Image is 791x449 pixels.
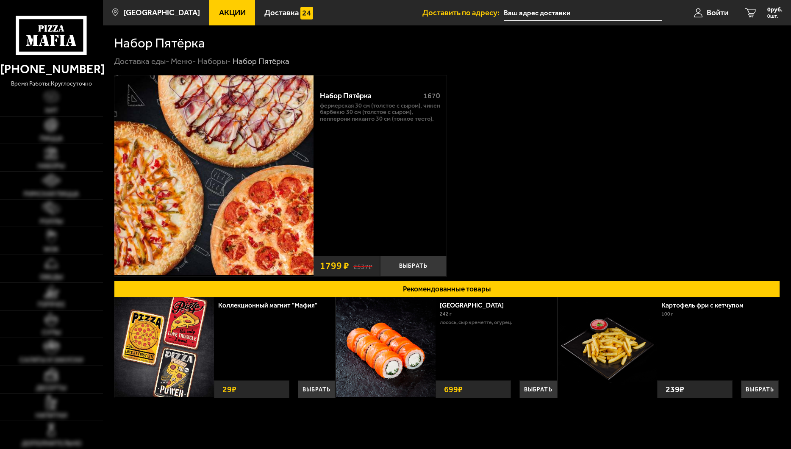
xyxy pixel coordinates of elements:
span: 242 г [440,311,452,317]
input: Ваш адрес доставки [504,5,662,21]
a: [GEOGRAPHIC_DATA] [440,301,512,309]
strong: 29 ₽ [220,381,239,398]
p: лосось, Сыр креметте, огурец. [440,318,551,326]
span: Доставка [264,9,299,17]
button: Выбрать [741,380,779,398]
span: [GEOGRAPHIC_DATA] [123,9,200,17]
span: Доставить по адресу: [422,9,504,17]
s: 2537 ₽ [353,261,372,270]
strong: 699 ₽ [442,381,465,398]
div: Набор Пятёрка [320,91,416,100]
p: Фермерская 30 см (толстое с сыром), Чикен Барбекю 30 см (толстое с сыром), Пепперони Пиканто 30 с... [320,103,440,122]
span: Напитки [36,412,67,419]
a: Доставка еды- [114,56,169,66]
span: Горячее [38,301,65,308]
span: Десерты [36,385,67,391]
h1: Набор Пятёрка [114,36,205,50]
a: Картофель фри с кетчупом [661,301,752,309]
span: Роллы [40,218,63,225]
span: 1670 [423,91,440,100]
span: Дополнительно [22,440,81,447]
a: Набор Пятёрка [114,75,314,276]
a: Меню- [171,56,196,66]
span: 0 шт. [767,14,783,19]
img: Набор Пятёрка [114,75,314,274]
a: Коллекционный магнит "Мафия" [218,301,325,309]
span: Наборы [38,163,65,169]
img: 15daf4d41897b9f0e9f617042186c801.svg [300,7,313,19]
span: Акции [219,9,246,17]
button: Рекомендованные товары [114,281,780,298]
span: Хит [45,107,58,114]
span: 0 руб. [767,7,783,13]
div: Набор Пятёрка [233,56,289,67]
button: Выбрать [519,380,557,398]
span: Пицца [40,135,63,142]
span: WOK [44,246,59,253]
a: Наборы- [197,56,231,66]
span: Обеды [40,274,63,280]
button: Выбрать [380,256,447,276]
span: Римская пицца [24,191,79,197]
strong: 239 ₽ [663,381,686,398]
span: 100 г [661,311,673,317]
span: 1799 ₽ [320,261,349,271]
span: Супы [42,329,61,336]
button: Выбрать [298,380,336,398]
span: Войти [707,9,728,17]
span: Салаты и закуски [19,357,83,363]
